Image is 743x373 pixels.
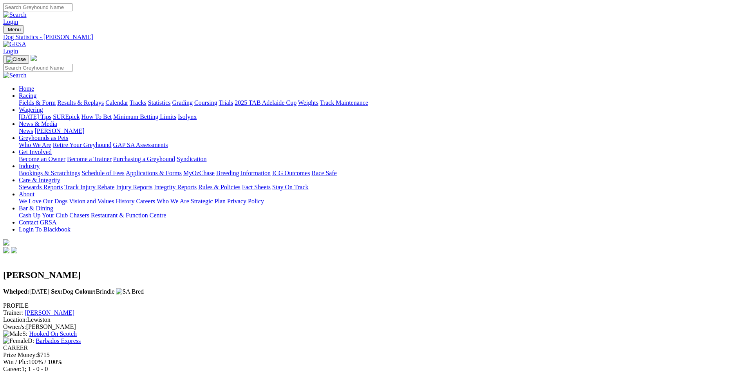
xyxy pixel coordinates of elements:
[19,149,52,155] a: Get Involved
[19,113,740,120] div: Wagering
[3,48,18,54] a: Login
[3,25,24,34] button: Toggle navigation
[75,288,96,295] b: Colour:
[75,288,114,295] span: Brindle
[113,142,168,148] a: GAP SA Assessments
[3,366,22,372] span: Career:
[69,212,166,219] a: Chasers Restaurant & Function Centre
[69,198,114,204] a: Vision and Values
[3,3,72,11] input: Search
[116,288,144,295] img: SA Bred
[29,330,77,337] a: Hooked On Scotch
[19,92,36,99] a: Racing
[148,99,171,106] a: Statistics
[81,170,124,176] a: Schedule of Fees
[242,184,271,190] a: Fact Sheets
[51,288,62,295] b: Sex:
[8,27,21,32] span: Menu
[3,270,740,280] h2: [PERSON_NAME]
[191,198,226,204] a: Strategic Plan
[105,99,128,106] a: Calendar
[3,351,740,359] div: $715
[19,205,53,212] a: Bar & Dining
[3,323,740,330] div: [PERSON_NAME]
[3,18,18,25] a: Login
[19,85,34,92] a: Home
[19,198,67,204] a: We Love Our Dogs
[19,212,740,219] div: Bar & Dining
[116,198,134,204] a: History
[19,212,68,219] a: Cash Up Your Club
[3,344,740,351] div: CAREER
[3,64,72,72] input: Search
[3,330,22,337] img: Male
[3,239,9,246] img: logo-grsa-white.png
[19,134,68,141] a: Greyhounds as Pets
[19,177,60,183] a: Care & Integrity
[320,99,368,106] a: Track Maintenance
[19,226,71,233] a: Login To Blackbook
[3,359,740,366] div: 100% / 100%
[19,127,740,134] div: News & Media
[3,11,27,18] img: Search
[3,72,27,79] img: Search
[154,184,197,190] a: Integrity Reports
[311,170,336,176] a: Race Safe
[31,55,37,61] img: logo-grsa-white.png
[157,198,189,204] a: Who We Are
[3,316,27,323] span: Location:
[19,219,56,226] a: Contact GRSA
[36,337,81,344] a: Barbados Express
[3,359,28,365] span: Win / Plc:
[34,127,84,134] a: [PERSON_NAME]
[219,99,233,106] a: Trials
[177,156,206,162] a: Syndication
[3,247,9,253] img: facebook.svg
[113,113,176,120] a: Minimum Betting Limits
[6,56,26,63] img: Close
[3,288,29,295] b: Whelped:
[51,288,73,295] span: Dog
[19,184,63,190] a: Stewards Reports
[19,170,740,177] div: Industry
[67,156,112,162] a: Become a Trainer
[235,99,296,106] a: 2025 TAB Adelaide Cup
[272,170,310,176] a: ICG Outcomes
[19,170,80,176] a: Bookings & Scratchings
[19,99,740,106] div: Racing
[172,99,193,106] a: Grading
[3,288,49,295] span: [DATE]
[19,120,57,127] a: News & Media
[19,191,34,197] a: About
[3,337,34,344] span: D:
[116,184,152,190] a: Injury Reports
[178,113,197,120] a: Isolynx
[3,34,740,41] a: Dog Statistics - [PERSON_NAME]
[53,142,112,148] a: Retire Your Greyhound
[53,113,80,120] a: SUREpick
[3,351,37,358] span: Prize Money:
[19,142,51,148] a: Who We Are
[136,198,155,204] a: Careers
[113,156,175,162] a: Purchasing a Greyhound
[25,309,74,316] a: [PERSON_NAME]
[19,156,740,163] div: Get Involved
[3,309,23,316] span: Trainer:
[183,170,215,176] a: MyOzChase
[19,142,740,149] div: Greyhounds as Pets
[19,198,740,205] div: About
[19,156,65,162] a: Become an Owner
[3,41,26,48] img: GRSA
[194,99,217,106] a: Coursing
[64,184,114,190] a: Track Injury Rebate
[57,99,104,106] a: Results & Replays
[19,127,33,134] a: News
[19,163,40,169] a: Industry
[3,55,29,64] button: Toggle navigation
[19,106,43,113] a: Wagering
[3,330,27,337] span: S:
[130,99,146,106] a: Tracks
[19,99,56,106] a: Fields & Form
[3,302,740,309] div: PROFILE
